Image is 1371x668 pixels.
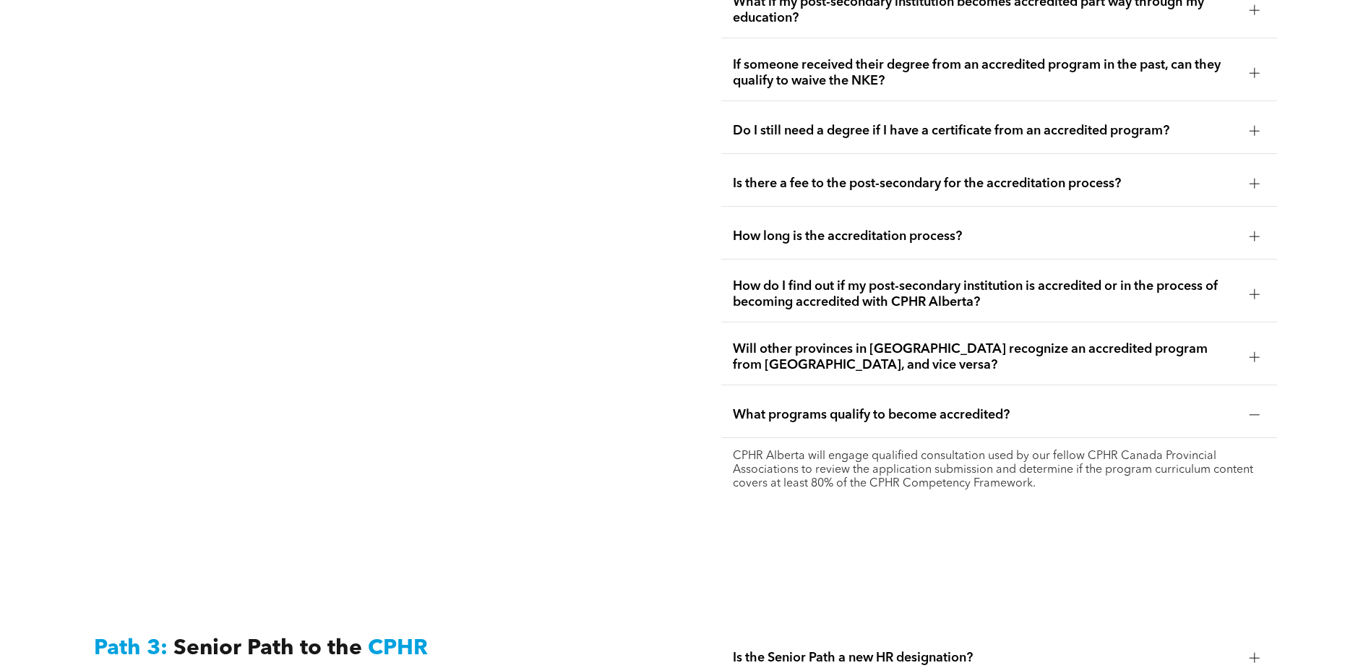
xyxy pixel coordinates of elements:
span: Senior Path to the [173,638,362,659]
span: Will other provinces in [GEOGRAPHIC_DATA] recognize an accredited program from [GEOGRAPHIC_DATA],... [733,341,1238,373]
span: Is the Senior Path a new HR designation? [733,650,1238,666]
span: Is there a fee to the post-secondary for the accreditation process? [733,176,1238,192]
span: If someone received their degree from an accredited program in the past, can they qualify to waiv... [733,57,1238,89]
span: What programs qualify to become accredited? [733,407,1238,423]
span: How long is the accreditation process? [733,228,1238,244]
span: How do I find out if my post-secondary institution is accredited or in the process of becoming ac... [733,278,1238,310]
span: CPHR [368,638,428,659]
span: Path 3: [94,638,168,659]
span: Do I still need a degree if I have a certificate from an accredited program? [733,123,1238,139]
p: CPHR Alberta will engage qualified consultation used by our fellow CPHR Canada Provincial Associa... [733,450,1265,491]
